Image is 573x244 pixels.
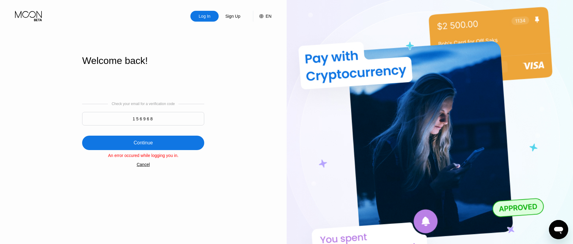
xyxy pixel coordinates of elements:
[253,11,271,22] div: EN
[134,140,153,146] div: Continue
[549,220,568,239] iframe: Кнопка запуска окна обмена сообщениями
[137,162,150,167] div: Cancel
[266,14,271,19] div: EN
[112,102,175,106] div: Check your email for a verification code
[82,153,204,158] div: An error occured while logging you in.
[225,13,241,19] div: Sign Up
[82,55,204,66] div: Welcome back!
[219,11,247,22] div: Sign Up
[198,13,211,19] div: Log In
[82,136,204,150] div: Continue
[82,112,204,125] input: 000000
[190,11,219,22] div: Log In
